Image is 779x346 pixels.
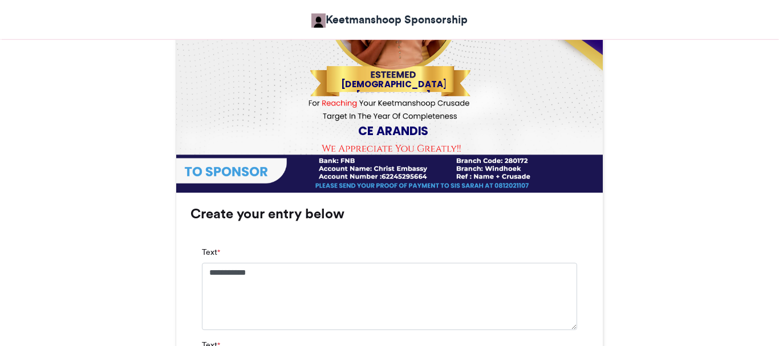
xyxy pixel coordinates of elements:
[190,207,589,221] h3: Create your entry below
[311,11,468,28] a: Keetmanshoop Sponsorship
[311,14,326,28] img: Keetmanshoop Sponsorship
[341,79,445,103] div: [DEMOGRAPHIC_DATA][PERSON_NAME]
[341,123,445,140] div: CE ARANDIS
[202,246,220,258] label: Text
